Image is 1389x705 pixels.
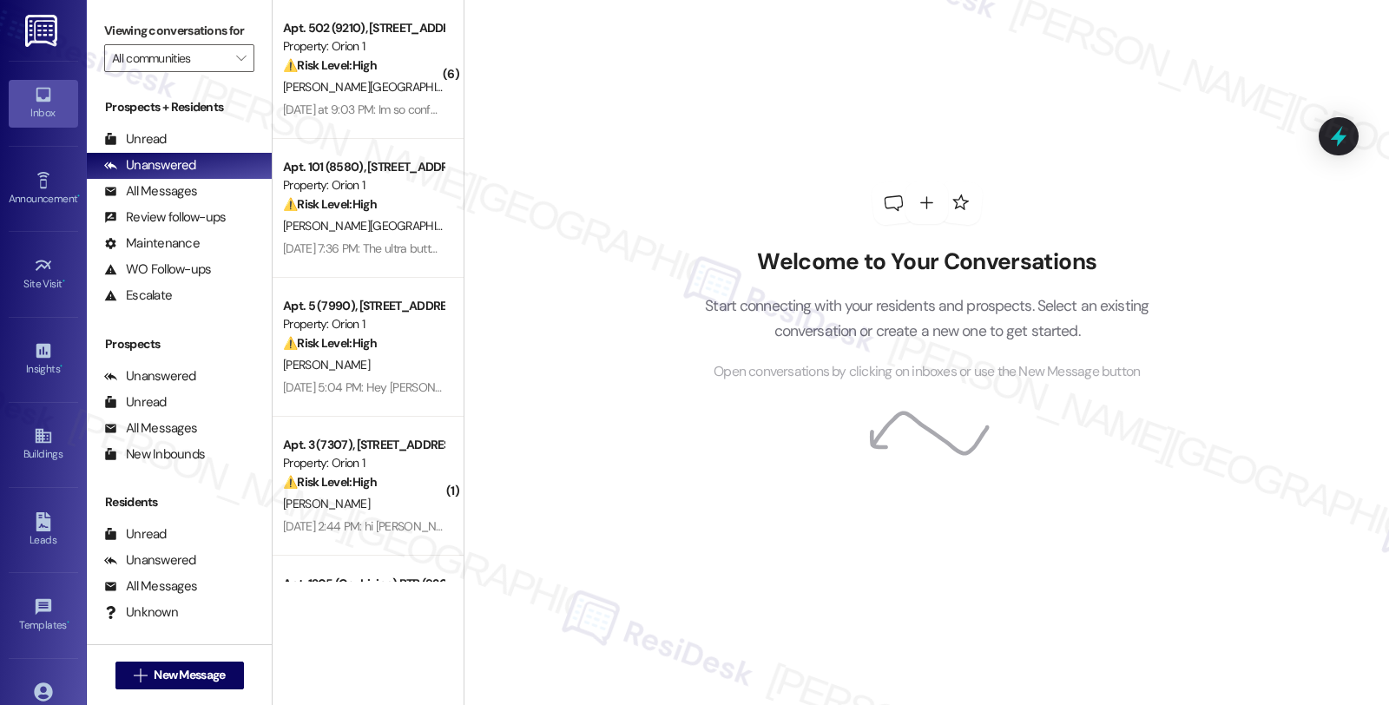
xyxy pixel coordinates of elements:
[67,616,69,629] span: •
[283,102,687,117] div: [DATE] at 9:03 PM: Im so confused on why there is no urgency to fix the situation
[236,51,246,65] i: 
[104,208,226,227] div: Review follow-ups
[63,275,65,287] span: •
[283,454,444,472] div: Property: Orion 1
[283,240,599,256] div: [DATE] 7:36 PM: The ultra button would turn red when I entered
[104,603,178,622] div: Unknown
[9,592,78,639] a: Templates •
[283,335,377,351] strong: ⚠️ Risk Level: High
[104,419,197,438] div: All Messages
[104,367,196,385] div: Unanswered
[714,361,1140,383] span: Open conversations by clicking on inboxes or use the New Message button
[283,176,444,194] div: Property: Orion 1
[283,57,377,73] strong: ⚠️ Risk Level: High
[104,393,167,412] div: Unread
[104,156,196,175] div: Unanswered
[283,297,444,315] div: Apt. 5 (7990), [STREET_ADDRESS]
[104,17,254,44] label: Viewing conversations for
[104,551,196,570] div: Unanswered
[154,666,225,684] span: New Message
[283,436,444,454] div: Apt. 3 (7307), [STREET_ADDRESS]
[283,158,444,176] div: Apt. 101 (8580), [STREET_ADDRESS]
[283,315,444,333] div: Property: Orion 1
[9,421,78,468] a: Buildings
[9,507,78,554] a: Leads
[104,260,211,279] div: WO Follow-ups
[112,44,227,72] input: All communities
[283,79,480,95] span: [PERSON_NAME][GEOGRAPHIC_DATA]
[283,496,370,511] span: [PERSON_NAME]
[104,234,200,253] div: Maintenance
[283,37,444,56] div: Property: Orion 1
[283,474,377,490] strong: ⚠️ Risk Level: High
[283,575,444,593] div: Apt. 1205 (Co-Living) BTB (9303), [STREET_ADDRESS]
[283,19,444,37] div: Apt. 502 (9210), [STREET_ADDRESS]
[60,360,63,372] span: •
[25,15,61,47] img: ResiDesk Logo
[283,218,480,234] span: [PERSON_NAME][GEOGRAPHIC_DATA]
[134,669,147,682] i: 
[87,98,272,116] div: Prospects + Residents
[283,357,370,372] span: [PERSON_NAME]
[104,445,205,464] div: New Inbounds
[104,182,197,201] div: All Messages
[679,293,1175,343] p: Start connecting with your residents and prospects. Select an existing conversation or create a n...
[9,80,78,127] a: Inbox
[87,493,272,511] div: Residents
[77,190,80,202] span: •
[9,251,78,298] a: Site Visit •
[104,287,172,305] div: Escalate
[9,336,78,383] a: Insights •
[104,577,197,596] div: All Messages
[104,525,167,544] div: Unread
[283,196,377,212] strong: ⚠️ Risk Level: High
[679,248,1175,276] h2: Welcome to Your Conversations
[104,130,167,148] div: Unread
[115,662,244,689] button: New Message
[87,335,272,353] div: Prospects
